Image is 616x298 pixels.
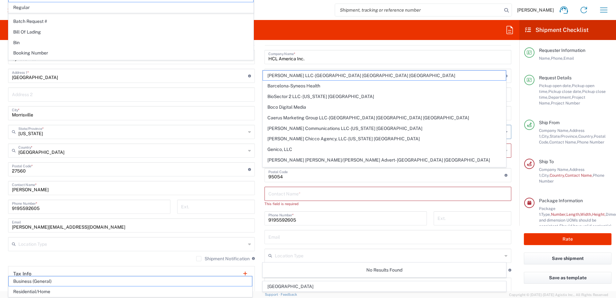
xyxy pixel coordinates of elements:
[9,276,252,286] span: Business (General)
[539,75,572,80] span: Request Details
[263,134,506,144] span: [PERSON_NAME] Chicco Agency, LLC-[US_STATE] [GEOGRAPHIC_DATA]
[263,263,506,277] div: No Results Found
[566,212,580,217] span: Length,
[551,101,580,105] span: Project Number
[539,83,572,88] span: Pickup open date,
[263,113,506,123] span: Caerus Marketing Group LLC-[GEOGRAPHIC_DATA] [GEOGRAPHIC_DATA] [GEOGRAPHIC_DATA]
[263,282,506,292] span: [GEOGRAPHIC_DATA]
[263,124,506,134] span: [PERSON_NAME] Communications LLC-[US_STATE] [GEOGRAPHIC_DATA]
[548,95,572,100] span: Department,
[9,287,252,297] span: Residential/Home
[509,292,608,298] span: Copyright © [DATE]-[DATE] Agistix Inc., All Rights Reserved
[517,7,554,13] span: [PERSON_NAME]
[263,155,506,165] span: [PERSON_NAME] [PERSON_NAME]/[PERSON_NAME] Advert- [GEOGRAPHIC_DATA] [GEOGRAPHIC_DATA]
[524,272,611,284] button: Save as template
[539,56,551,61] span: Name,
[592,212,606,217] span: Height,
[541,212,551,217] span: Type,
[563,56,574,61] span: Email
[524,233,611,245] button: Rate
[265,293,281,296] a: Support
[551,56,563,61] span: Phone,
[9,38,253,48] span: Bin
[8,293,84,297] span: Server: 2025.18.0-dd719145275
[548,89,582,94] span: Pickup close date,
[525,26,589,34] h2: Shipment Checklist
[263,81,506,91] span: Barcelona-Syneos Health
[542,134,550,139] span: City,
[550,134,578,139] span: State/Province,
[542,173,550,178] span: City,
[13,271,32,277] h2: Tax Info
[550,173,565,178] span: Country,
[263,144,506,154] span: Genico, LLC
[9,48,253,58] span: Booking Number
[551,212,566,217] span: Number,
[524,253,611,264] button: Save shipment
[539,48,585,53] span: Requester Information
[196,256,250,261] label: Shipment Notification
[263,92,506,102] span: BioSector 2 LLC- [US_STATE] [GEOGRAPHIC_DATA]
[539,167,569,172] span: Company Name,
[549,140,577,144] span: Contact Name,
[580,212,592,217] span: Width,
[335,4,502,16] input: Shipment, tracking or reference number
[8,26,82,34] h2: Desktop Shipment Request
[539,206,555,217] span: Package 1:
[577,140,604,144] span: Phone Number
[559,223,611,228] span: Should have valid content(s)
[265,201,511,207] div: This field is required
[565,173,593,178] span: Contact Name,
[263,166,506,176] span: Haas & Health Partner Public Relations GmbH
[9,59,253,69] span: Booking Request ID
[539,120,560,125] span: Ship From
[539,159,554,164] span: Ship To
[578,134,594,139] span: Country,
[539,198,583,203] span: Package Information
[281,293,297,296] a: Feedback
[539,128,569,133] span: Company Name,
[263,71,506,81] span: [PERSON_NAME] LLC-[GEOGRAPHIC_DATA] [GEOGRAPHIC_DATA] [GEOGRAPHIC_DATA]
[263,102,506,112] span: Boco Digital Media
